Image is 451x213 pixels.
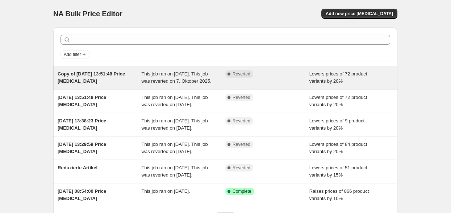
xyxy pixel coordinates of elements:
[321,9,397,19] button: Add new price [MEDICAL_DATA]
[233,71,250,77] span: Reverted
[58,165,97,170] span: Reduzierte Artikel
[142,165,208,178] span: This job ran on [DATE]. This job was reverted on [DATE].
[58,71,125,84] span: Copy of [DATE] 13:51:48 Price [MEDICAL_DATA]
[142,118,208,131] span: This job ran on [DATE]. This job was reverted on [DATE].
[142,142,208,154] span: This job ran on [DATE]. This job was reverted on [DATE].
[309,118,364,131] span: Lowers prices of 9 product variants by 20%
[53,10,122,18] span: NA Bulk Price Editor
[142,71,212,84] span: This job ran on [DATE]. This job was reverted on 7. Oktober 2025.
[233,95,250,100] span: Reverted
[60,50,89,59] button: Add filter
[142,188,190,194] span: This job ran on [DATE].
[58,95,106,107] span: [DATE] 13:51:48 Price [MEDICAL_DATA]
[233,165,250,171] span: Reverted
[64,52,81,57] span: Add filter
[58,118,106,131] span: [DATE] 13:38:23 Price [MEDICAL_DATA]
[58,142,106,154] span: [DATE] 13:29:59 Price [MEDICAL_DATA]
[309,95,367,107] span: Lowers prices of 72 product variants by 20%
[233,142,250,147] span: Reverted
[309,165,367,178] span: Lowers prices of 51 product variants by 15%
[233,118,250,124] span: Reverted
[326,11,393,17] span: Add new price [MEDICAL_DATA]
[309,142,367,154] span: Lowers prices of 84 product variants by 20%
[142,95,208,107] span: This job ran on [DATE]. This job was reverted on [DATE].
[309,188,369,201] span: Raises prices of 866 product variants by 10%
[309,71,367,84] span: Lowers prices of 72 product variants by 20%
[58,188,106,201] span: [DATE] 08:54:00 Price [MEDICAL_DATA]
[233,188,251,194] span: Complete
